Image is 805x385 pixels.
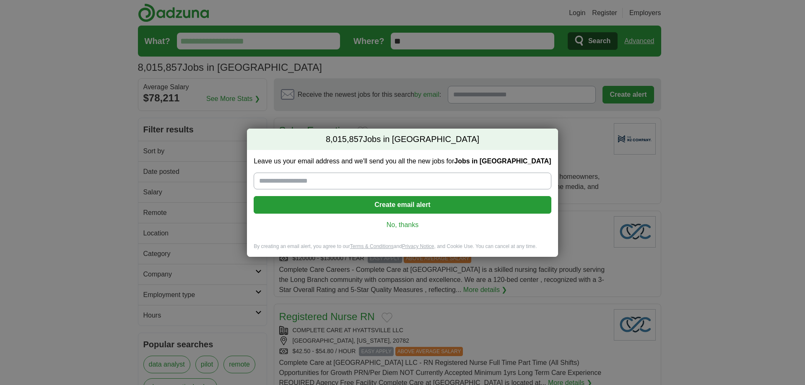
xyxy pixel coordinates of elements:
[350,243,394,249] a: Terms & Conditions
[454,158,551,165] strong: Jobs in [GEOGRAPHIC_DATA]
[254,196,551,214] button: Create email alert
[260,220,544,230] a: No, thanks
[247,243,558,257] div: By creating an email alert, you agree to our and , and Cookie Use. You can cancel at any time.
[254,157,551,166] label: Leave us your email address and we'll send you all the new jobs for
[247,129,558,150] h2: Jobs in [GEOGRAPHIC_DATA]
[402,243,434,249] a: Privacy Notice
[326,134,363,145] span: 8,015,857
